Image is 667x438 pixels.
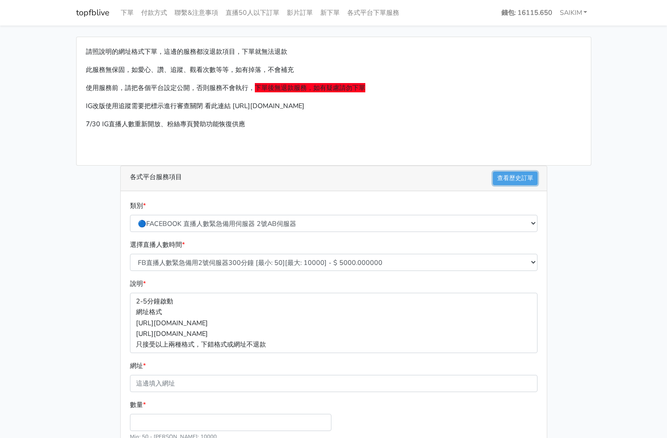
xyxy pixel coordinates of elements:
span: 下單後無退款服務，如有疑慮請勿下單 [255,83,365,92]
p: IG改版使用追蹤需要把標示進行審查關閉 看此連結 [URL][DOMAIN_NAME] [86,101,582,111]
a: 錢包: 16115.650 [498,4,556,22]
p: 使用服務前，請把各個平台設定公開，否則服務不會執行， [86,83,582,93]
a: 各式平台下單服務 [343,4,403,22]
a: 查看歷史訂單 [493,172,537,185]
strong: 錢包: 16115.650 [501,8,552,17]
label: 網址 [130,361,146,371]
a: 付款方式 [137,4,171,22]
p: 此服務無保固，如愛心、讚、追蹤、觀看次數等等，如有掉落，不會補充 [86,64,582,75]
label: 類別 [130,200,146,211]
label: 說明 [130,278,146,289]
a: SAIKIM [556,4,591,22]
label: 選擇直播人數時間 [130,239,185,250]
div: 各式平台服務項目 [121,166,547,191]
a: 聯繫&注意事項 [171,4,222,22]
p: 請照說明的網址格式下單，這邊的服務都沒退款項目，下單就無法退款 [86,46,582,57]
label: 數量 [130,399,146,410]
a: 新下單 [317,4,343,22]
p: 2-5分鐘啟動 網址格式 [URL][DOMAIN_NAME] [URL][DOMAIN_NAME] 只接受以上兩種格式，下錯格式或網址不退款 [130,293,537,353]
a: 下單 [117,4,137,22]
input: 這邊填入網址 [130,375,537,392]
a: 影片訂單 [283,4,317,22]
a: 直播50人以下訂單 [222,4,283,22]
p: 7/30 IG直播人數重新開放、粉絲專頁贊助功能恢復供應 [86,119,582,129]
a: topfblive [76,4,110,22]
